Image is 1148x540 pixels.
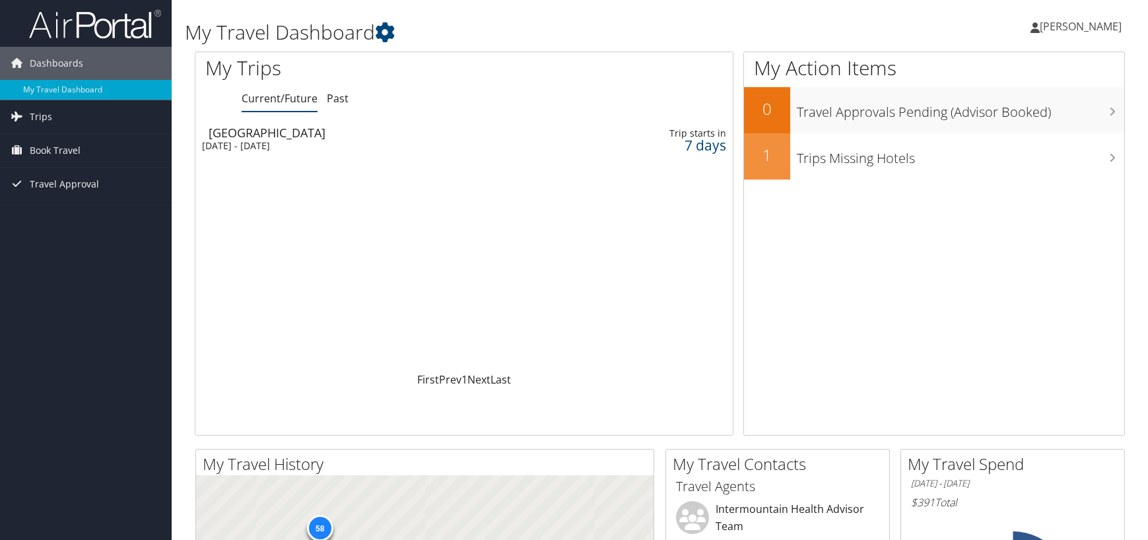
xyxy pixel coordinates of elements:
span: Travel Approval [30,168,99,201]
h2: My Travel Contacts [673,453,889,475]
h1: My Action Items [744,54,1124,82]
h3: Travel Agents [676,477,879,496]
a: [PERSON_NAME] [1030,7,1135,46]
h1: My Travel Dashboard [185,18,818,46]
h3: Travel Approvals Pending (Advisor Booked) [797,96,1124,121]
div: [DATE] - [DATE] [202,140,539,152]
h3: Trips Missing Hotels [797,143,1124,168]
a: Current/Future [242,91,318,106]
img: airportal-logo.png [29,9,161,40]
span: Dashboards [30,47,83,80]
a: Prev [439,372,461,387]
a: Past [327,91,349,106]
h2: 1 [744,144,790,166]
h1: My Trips [205,54,499,82]
div: [GEOGRAPHIC_DATA] [209,127,545,139]
div: Trip starts in [608,127,726,139]
a: Next [467,372,490,387]
h6: Total [911,495,1114,510]
a: 0Travel Approvals Pending (Advisor Booked) [744,87,1124,133]
h2: My Travel Spend [908,453,1124,475]
a: 1 [461,372,467,387]
span: Book Travel [30,134,81,167]
h2: My Travel History [203,453,654,475]
span: [PERSON_NAME] [1040,19,1122,34]
a: 1Trips Missing Hotels [744,133,1124,180]
div: 7 days [608,139,726,151]
a: First [417,372,439,387]
span: $391 [911,495,935,510]
h6: [DATE] - [DATE] [911,477,1114,490]
a: Last [490,372,511,387]
h2: 0 [744,98,790,120]
span: Trips [30,100,52,133]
